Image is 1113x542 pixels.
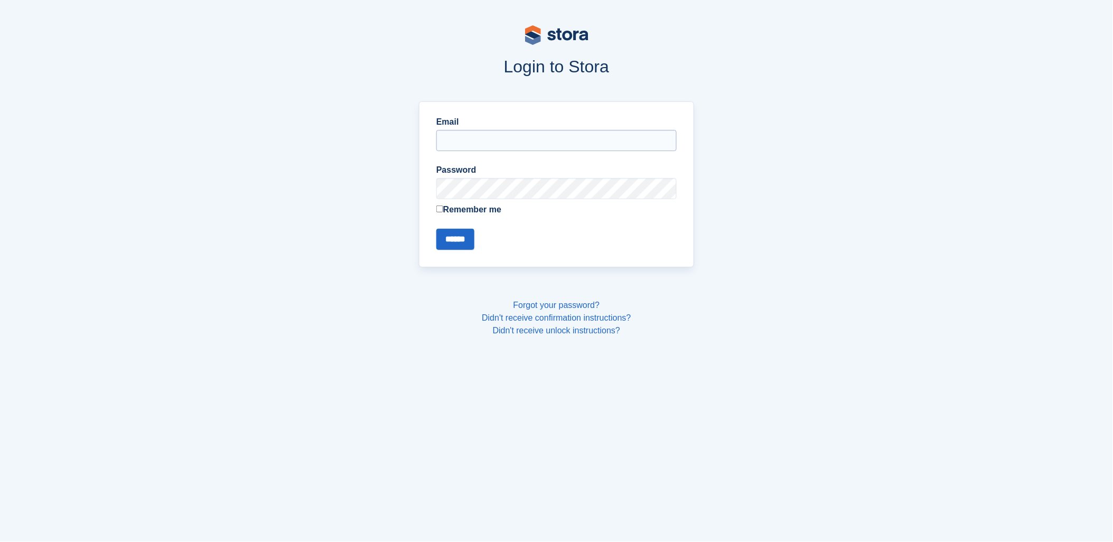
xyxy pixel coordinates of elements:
input: Remember me [436,205,443,212]
label: Email [436,116,677,128]
label: Remember me [436,203,677,216]
a: Didn't receive confirmation instructions? [482,313,631,322]
h1: Login to Stora [218,57,896,76]
label: Password [436,164,677,176]
a: Didn't receive unlock instructions? [493,326,620,335]
a: Forgot your password? [513,301,600,310]
img: stora-logo-53a41332b3708ae10de48c4981b4e9114cc0af31d8433b30ea865607fb682f29.svg [525,25,588,45]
